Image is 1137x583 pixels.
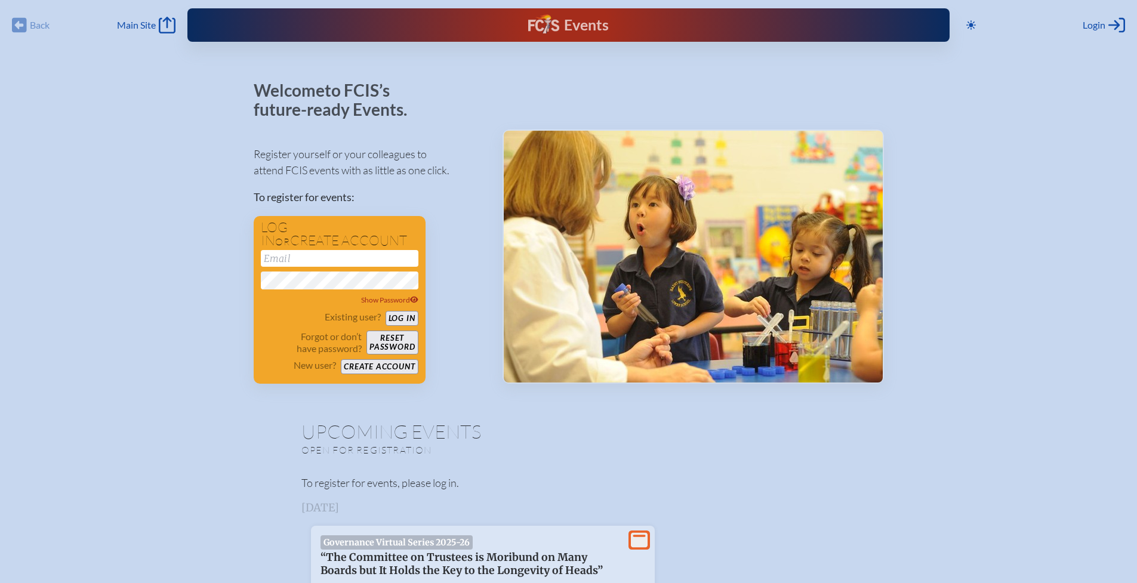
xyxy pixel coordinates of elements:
p: New user? [294,359,336,371]
h3: [DATE] [301,502,836,514]
h1: Upcoming Events [301,422,836,441]
span: or [275,236,290,248]
span: Show Password [361,295,418,304]
p: Welcome to FCIS’s future-ready Events. [254,81,421,119]
img: Events [504,131,883,383]
p: Existing user? [325,311,381,323]
button: Log in [386,311,418,326]
p: Forgot or don’t have password? [261,331,362,354]
span: Main Site [117,19,156,31]
input: Email [261,250,418,267]
p: Open for registration [301,444,617,456]
p: Register yourself or your colleagues to attend FCIS events with as little as one click. [254,146,483,178]
span: Governance Virtual Series 2025-26 [321,535,473,550]
p: To register for events, please log in. [301,475,836,491]
p: To register for events: [254,189,483,205]
div: FCIS Events — Future ready [397,14,739,36]
a: Main Site [117,17,175,33]
h1: Log in create account [261,221,418,248]
button: Create account [341,359,418,374]
span: Login [1083,19,1105,31]
span: “The Committee on Trustees is Moribund on Many Boards but It Holds the Key to the Longevity of He... [321,551,603,577]
button: Resetpassword [366,331,418,354]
